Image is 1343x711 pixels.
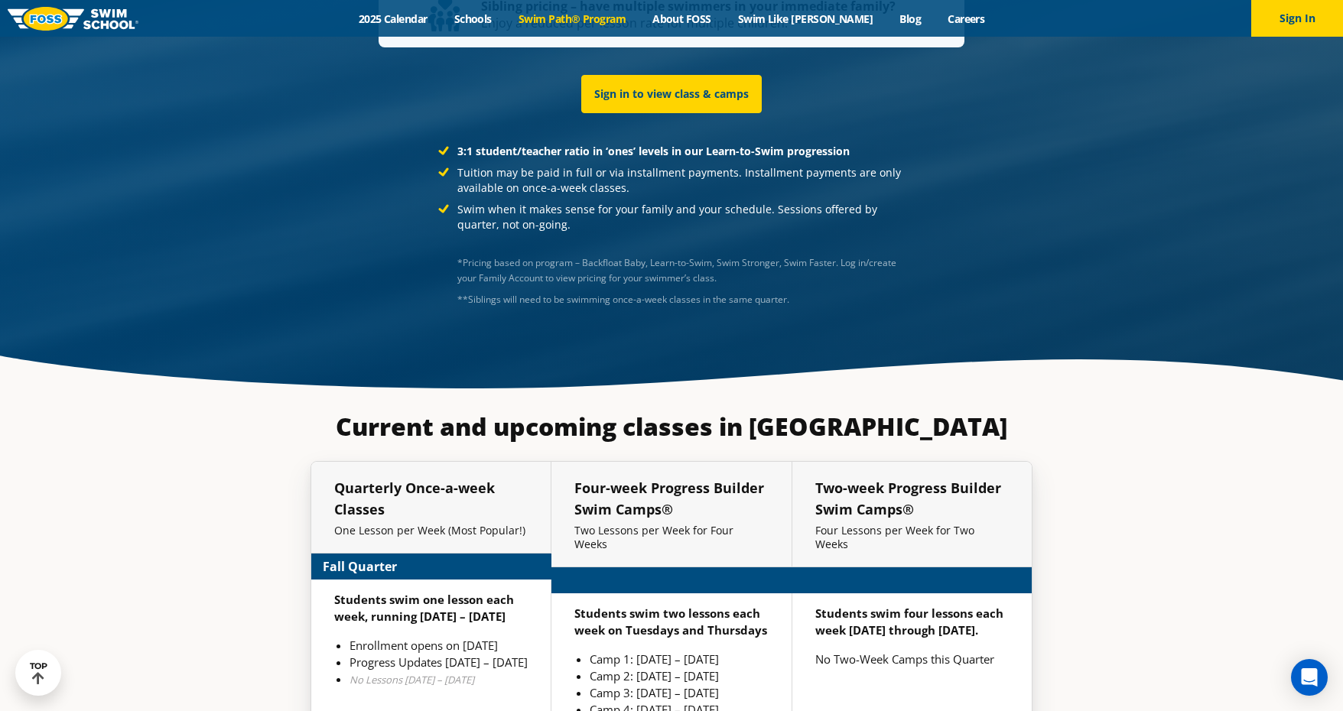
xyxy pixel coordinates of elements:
[457,255,904,286] p: *Pricing based on program – Backfloat Baby, Learn-to-Swim, Swim Stronger, Swim Faster. Log in/cre...
[574,605,767,638] strong: Students swim two lessons each week on Tuesdays and Thursdays
[323,557,397,576] strong: Fall Quarter
[334,592,514,624] strong: Students swim one lesson each week, running [DATE] – [DATE]
[505,11,639,26] a: Swim Path® Program
[457,144,850,158] strong: 3:1 student/teacher ratio in ‘ones’ levels in our Learn-to-Swim progression
[815,651,1009,667] p: No Two-Week Camps this Quarter
[350,654,528,670] li: Progress Updates [DATE] – [DATE]
[438,165,904,196] li: Tuition may be paid in full or via installment payments. Installment payments are only available ...
[590,651,769,667] li: Camp 1: [DATE] – [DATE]
[1291,659,1328,696] div: Open Intercom Messenger
[438,202,904,232] li: Swim when it makes sense for your family and your schedule. Sessions offered by quarter, not on-g...
[574,477,769,520] h5: Four-week Progress Builder Swim Camps®
[590,667,769,684] li: Camp 2: [DATE] – [DATE]
[457,292,904,307] div: **Siblings will need to be swimming once-a-week classes in the same quarter.
[334,477,528,520] h5: Quarterly Once-a-week Classes
[815,524,1009,551] p: Four Lessons per Week for Two Weeks
[935,11,998,26] a: Careers
[30,661,47,685] div: TOP
[886,11,935,26] a: Blog
[350,673,474,687] em: No Lessons [DATE] – [DATE]
[815,477,1009,520] h5: Two-week Progress Builder Swim Camps®
[345,11,441,26] a: 2025 Calendar
[457,292,904,307] div: Josef Severson, Rachael Blom (group direct message)
[639,11,725,26] a: About FOSS
[581,75,762,113] a: Sign in to view class & camps
[815,605,1003,638] strong: Students swim four lessons each week [DATE] through [DATE].
[441,11,505,26] a: Schools
[334,524,528,537] p: One Lesson per Week (Most Popular!)
[724,11,886,26] a: Swim Like [PERSON_NAME]
[350,637,528,654] li: Enrollment opens on [DATE]
[8,7,138,31] img: FOSS Swim School Logo
[311,411,1032,442] h3: Current and upcoming classes in [GEOGRAPHIC_DATA]
[590,684,769,701] li: Camp 3: [DATE] – [DATE]
[574,524,769,551] p: Two Lessons per Week for Four Weeks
